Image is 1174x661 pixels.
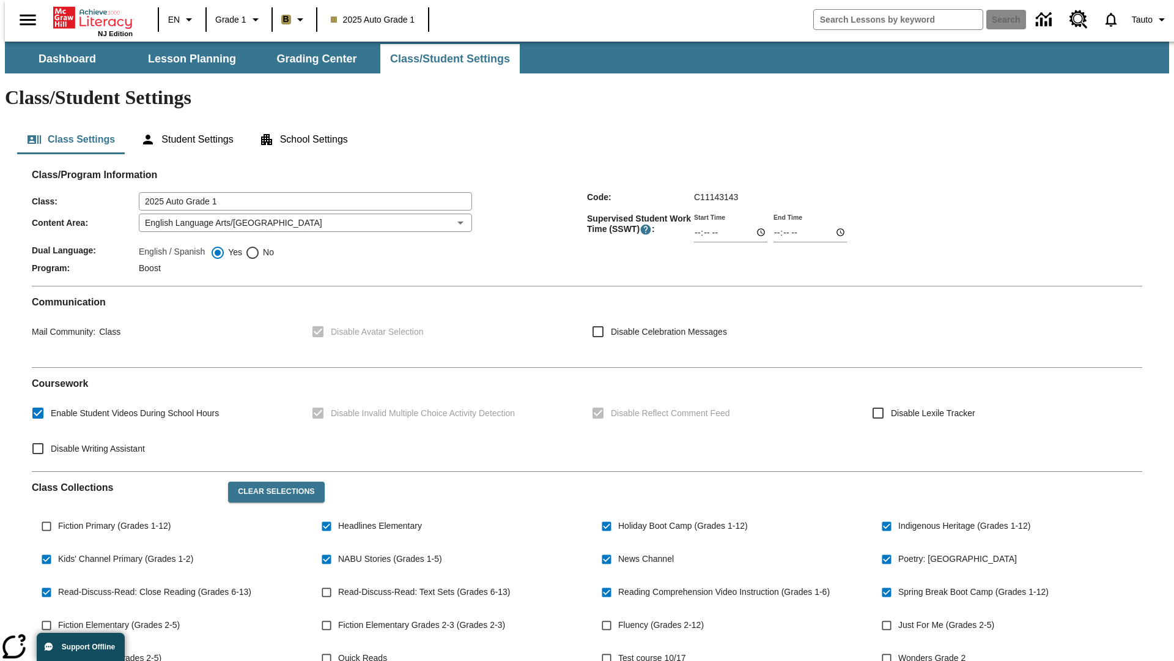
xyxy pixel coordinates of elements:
[331,326,424,338] span: Disable Avatar Selection
[256,44,378,73] button: Grading Center
[10,2,46,38] button: Open side menu
[338,619,505,632] span: Fiction Elementary Grades 2-3 (Grades 2-3)
[331,13,415,26] span: 2025 Auto Grade 1
[338,520,422,532] span: Headlines Elementary
[139,263,161,273] span: Boost
[32,218,139,228] span: Content Area :
[32,263,139,273] span: Program :
[228,482,324,502] button: Clear Selections
[898,553,1017,566] span: Poetry: [GEOGRAPHIC_DATA]
[58,586,251,599] span: Read-Discuss-Read: Close Reading (Grades 6-13)
[98,30,133,37] span: NJ Edition
[338,586,510,599] span: Read-Discuss-Read: Text Sets (Grades 6-13)
[51,443,145,455] span: Disable Writing Assistant
[898,520,1030,532] span: Indigenous Heritage (Grades 1-12)
[891,407,975,420] span: Disable Lexile Tracker
[587,214,694,236] span: Supervised Student Work Time (SSWT) :
[32,169,1142,181] h2: Class/Program Information
[814,10,983,29] input: search field
[5,86,1169,109] h1: Class/Student Settings
[331,407,515,420] span: Disable Invalid Multiple Choice Activity Detection
[338,553,442,566] span: NABU Stories (Grades 1-5)
[249,125,358,154] button: School Settings
[1132,13,1153,26] span: Tauto
[32,296,1142,308] h2: Communication
[773,212,802,222] label: End Time
[694,212,725,222] label: Start Time
[898,619,994,632] span: Just For Me (Grades 2-5)
[5,44,521,73] div: SubNavbar
[39,52,96,66] span: Dashboard
[32,482,218,493] h2: Class Collections
[260,246,274,259] span: No
[139,192,472,211] input: Class
[139,214,472,232] div: English Language Arts/[GEOGRAPHIC_DATA]
[1028,3,1062,37] a: Data Center
[640,223,652,236] button: Supervised Student Work Time is the timeframe when students can take LevelSet and when lessons ar...
[225,246,242,259] span: Yes
[380,44,520,73] button: Class/Student Settings
[17,125,1157,154] div: Class/Student Settings
[131,125,243,154] button: Student Settings
[131,44,253,73] button: Lesson Planning
[51,407,219,420] span: Enable Student Videos During School Hours
[17,125,125,154] button: Class Settings
[32,245,139,255] span: Dual Language :
[32,378,1142,461] div: Coursework
[5,42,1169,73] div: SubNavbar
[32,196,139,206] span: Class :
[148,52,236,66] span: Lesson Planning
[95,327,120,337] span: Class
[611,407,730,420] span: Disable Reflect Comment Feed
[276,52,356,66] span: Grading Center
[618,586,830,599] span: Reading Comprehension Video Instruction (Grades 1-6)
[1095,4,1127,35] a: Notifications
[694,192,738,202] span: C11143143
[32,378,1142,389] h2: Course work
[58,520,171,532] span: Fiction Primary (Grades 1-12)
[618,619,704,632] span: Fluency (Grades 2-12)
[58,553,193,566] span: Kids' Channel Primary (Grades 1-2)
[618,520,748,532] span: Holiday Boot Camp (Grades 1-12)
[58,619,180,632] span: Fiction Elementary (Grades 2-5)
[611,326,727,338] span: Disable Celebration Messages
[6,44,128,73] button: Dashboard
[32,296,1142,357] div: Communication
[215,13,246,26] span: Grade 1
[587,192,694,202] span: Code :
[1062,3,1095,36] a: Resource Center, Will open in new tab
[283,12,289,27] span: B
[163,9,202,31] button: Language: EN, Select a language
[32,181,1142,276] div: Class/Program Information
[53,4,133,37] div: Home
[1127,9,1174,31] button: Profile/Settings
[898,586,1049,599] span: Spring Break Boot Camp (Grades 1-12)
[168,13,180,26] span: EN
[390,52,510,66] span: Class/Student Settings
[210,9,268,31] button: Grade: Grade 1, Select a grade
[32,327,95,337] span: Mail Community :
[139,245,205,260] label: English / Spanish
[62,643,115,651] span: Support Offline
[37,633,125,661] button: Support Offline
[53,6,133,30] a: Home
[618,553,674,566] span: News Channel
[276,9,312,31] button: Boost Class color is light brown. Change class color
